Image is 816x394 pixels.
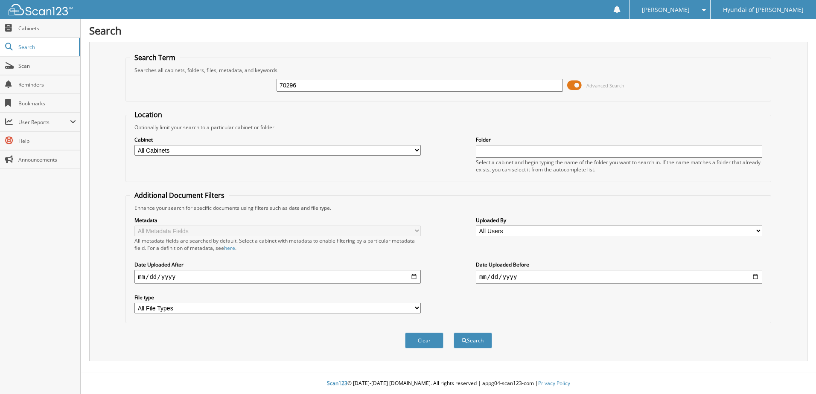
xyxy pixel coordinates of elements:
div: All metadata fields are searched by default. Select a cabinet with metadata to enable filtering b... [134,237,421,252]
span: Help [18,137,76,145]
div: Select a cabinet and begin typing the name of the folder you want to search in. If the name match... [476,159,762,173]
img: scan123-logo-white.svg [9,4,73,15]
span: Bookmarks [18,100,76,107]
label: File type [134,294,421,301]
span: Scan [18,62,76,70]
span: Search [18,43,75,51]
label: Date Uploaded Before [476,261,762,268]
input: end [476,270,762,284]
div: Enhance your search for specific documents using filters such as date and file type. [130,204,766,211]
span: Announcements [18,156,76,163]
button: Clear [405,333,443,348]
button: Search [454,333,492,348]
span: User Reports [18,119,70,126]
label: Metadata [134,217,421,224]
div: © [DATE]-[DATE] [DOMAIN_NAME]. All rights reserved | appg04-scan123-com | [81,373,816,394]
input: start [134,270,421,284]
label: Date Uploaded After [134,261,421,268]
span: [PERSON_NAME] [642,7,690,12]
legend: Additional Document Filters [130,191,229,200]
span: Cabinets [18,25,76,32]
label: Folder [476,136,762,143]
span: Scan123 [327,380,347,387]
span: Reminders [18,81,76,88]
div: Searches all cabinets, folders, files, metadata, and keywords [130,67,766,74]
div: Optionally limit your search to a particular cabinet or folder [130,124,766,131]
span: Hyundai of [PERSON_NAME] [723,7,804,12]
iframe: Chat Widget [773,353,816,394]
span: Advanced Search [586,82,624,89]
a: here [224,244,235,252]
legend: Location [130,110,166,119]
a: Privacy Policy [538,380,570,387]
legend: Search Term [130,53,180,62]
label: Cabinet [134,136,421,143]
label: Uploaded By [476,217,762,224]
h1: Search [89,23,807,38]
